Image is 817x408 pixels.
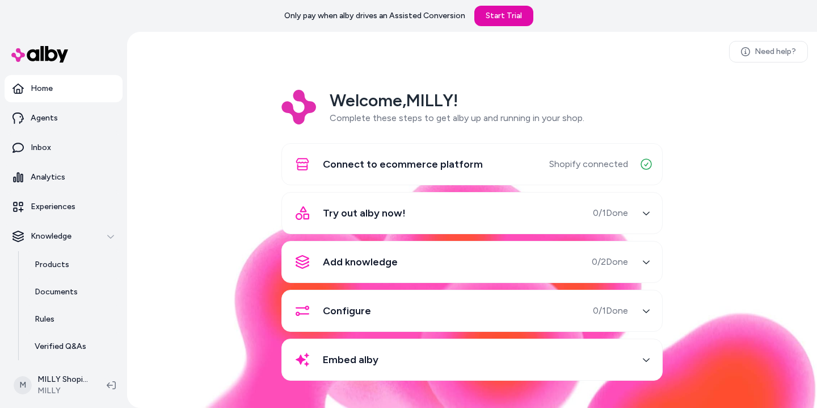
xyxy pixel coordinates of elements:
a: Documents [23,278,123,306]
a: Inbox [5,134,123,161]
span: Shopify connected [549,157,628,171]
a: Experiences [5,193,123,220]
p: Inbox [31,142,51,153]
p: Analytics [31,172,65,183]
span: 0 / 1 Done [593,304,628,318]
p: Experiences [31,201,75,213]
p: Only pay when alby drives an Assisted Conversion [284,10,465,22]
p: Products [35,259,69,270]
span: Embed alby [323,352,378,368]
span: Configure [323,303,371,319]
a: Home [5,75,123,102]
a: Start Trial [474,6,533,26]
a: Rules [23,306,123,333]
button: Add knowledge0/2Done [289,248,655,276]
a: Analytics [5,164,123,191]
p: Rules [35,314,54,325]
button: Try out alby now!0/1Done [289,199,655,227]
button: MMILLY ShopifyMILLY [7,367,98,403]
img: alby Logo [11,46,68,63]
span: Try out alby now! [323,205,406,221]
span: Connect to ecommerce platform [323,156,483,172]
a: Verified Q&As [23,333,123,360]
button: Connect to ecommerce platformShopify connected [289,151,655,178]
span: 0 / 1 Done [593,206,628,220]
span: 0 / 2 Done [592,255,628,269]
p: Agents [31,113,58,124]
span: Add knowledge [323,254,398,270]
span: MILLY [37,385,89,397]
h2: Welcome, MILLY ! [330,90,584,111]
button: Embed alby [289,346,655,373]
img: alby Bubble [127,168,817,408]
p: Home [31,83,53,94]
p: MILLY Shopify [37,374,89,385]
p: Verified Q&As [35,341,86,352]
span: M [14,376,32,394]
span: Complete these steps to get alby up and running in your shop. [330,113,584,123]
a: Products [23,251,123,278]
p: Documents [35,286,78,298]
button: Configure0/1Done [289,297,655,324]
a: Agents [5,105,123,132]
button: Knowledge [5,223,123,250]
a: Need help? [729,41,808,63]
img: Logo [281,90,316,124]
p: Knowledge [31,231,71,242]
